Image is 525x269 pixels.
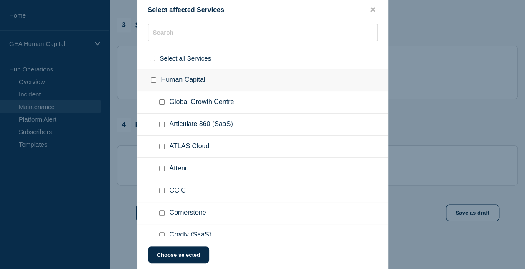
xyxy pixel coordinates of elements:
input: CCIC checkbox [159,188,165,193]
div: Human Capital [137,69,388,91]
span: Attend [170,165,189,173]
span: Articulate 360 (SaaS) [170,120,233,129]
input: Search [148,24,378,41]
span: CCIC [170,187,186,195]
input: Articulate 360 (SaaS) checkbox [159,122,165,127]
span: ATLAS Cloud [170,142,210,151]
input: Human Capital checkbox [151,77,156,83]
input: Credly (SaaS) checkbox [159,232,165,238]
button: close button [368,6,378,14]
span: Cornerstone [170,209,206,217]
input: select all checkbox [150,56,155,61]
span: Global Growth Centre [170,98,234,107]
input: Attend checkbox [159,166,165,171]
input: Global Growth Centre checkbox [159,99,165,105]
input: Cornerstone checkbox [159,210,165,216]
div: Select affected Services [137,6,388,14]
span: Credly (SaaS) [170,231,211,239]
input: ATLAS Cloud checkbox [159,144,165,149]
span: Select all Services [160,55,211,62]
button: Choose selected [148,246,209,263]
